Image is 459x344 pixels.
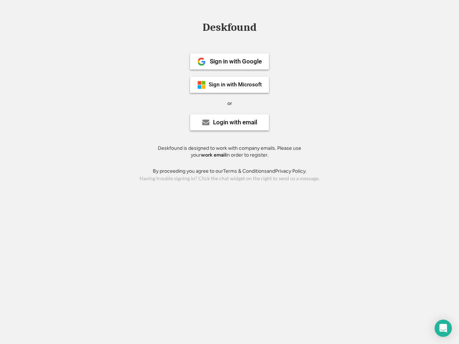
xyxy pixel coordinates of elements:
a: Privacy Policy. [275,168,307,174]
div: Open Intercom Messenger [435,320,452,337]
div: Deskfound is designed to work with company emails. Please use your in order to register. [149,145,310,159]
div: By proceeding you agree to our and [153,168,307,175]
img: 1024px-Google__G__Logo.svg.png [197,57,206,66]
div: or [227,100,232,107]
div: Sign in with Google [210,58,262,64]
div: Deskfound [199,22,260,33]
strong: work email [201,152,226,158]
img: ms-symbollockup_mssymbol_19.png [197,81,206,89]
div: Login with email [213,119,257,125]
div: Sign in with Microsoft [209,82,262,87]
a: Terms & Conditions [223,168,267,174]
